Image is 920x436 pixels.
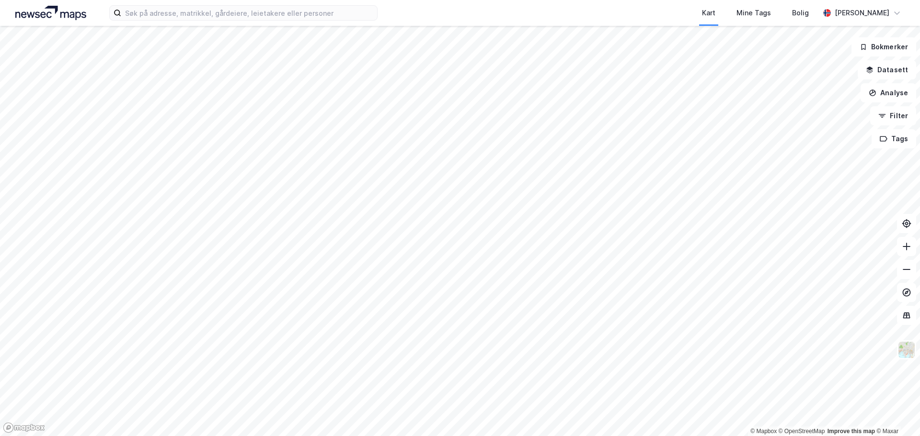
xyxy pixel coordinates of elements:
iframe: Chat Widget [872,390,920,436]
button: Datasett [858,60,916,79]
div: Kart [702,7,715,19]
button: Bokmerker [851,37,916,56]
a: Mapbox [750,428,777,435]
input: Søk på adresse, matrikkel, gårdeiere, leietakere eller personer [121,6,377,20]
a: Improve this map [828,428,875,435]
button: Filter [870,106,916,125]
img: logo.a4113a55bc3d86da70a041830d287a7e.svg [15,6,86,20]
button: Analyse [861,83,916,102]
div: Mine Tags [736,7,771,19]
button: Tags [872,129,916,148]
div: [PERSON_NAME] [835,7,889,19]
div: Bolig [792,7,809,19]
img: Z [897,341,916,359]
a: OpenStreetMap [779,428,825,435]
a: Mapbox homepage [3,422,45,433]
